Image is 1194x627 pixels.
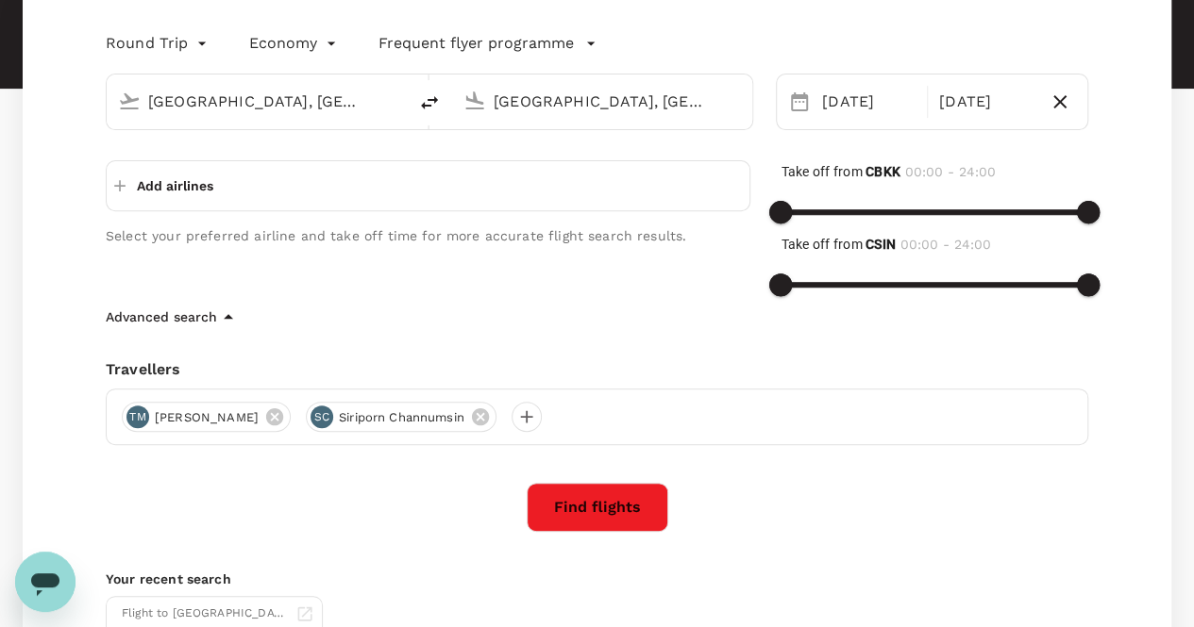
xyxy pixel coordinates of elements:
[106,305,240,328] button: Advanced search
[407,80,452,125] button: delete
[122,604,288,623] div: Flight to [GEOGRAPHIC_DATA]
[905,164,996,179] span: 00:00 - 24:00
[122,402,291,432] div: TM[PERSON_NAME]
[106,28,211,58] div: Round Trip
[106,569,1088,588] p: Your recent search
[126,405,149,428] div: TM
[306,402,496,432] div: SCSiriporn Channumsin
[378,32,597,55] button: Frequent flyer programme
[527,483,668,532] button: Find flights
[148,87,367,116] input: Depart from
[106,307,217,326] p: Advanced search
[378,32,574,55] p: Frequent flyer programme
[866,164,900,179] b: CBKK
[137,176,213,195] p: Add airlines
[494,87,713,116] input: Going to
[249,28,341,58] div: Economy
[328,408,476,427] span: Siriporn Channumsin
[781,164,900,179] span: Take off from
[900,237,991,252] span: 00:00 - 24:00
[143,408,270,427] span: [PERSON_NAME]
[114,169,213,203] button: Add airlines
[106,358,1088,381] div: Travellers
[106,226,750,245] p: Select your preferred airline and take off time for more accurate flight search results.
[394,99,397,103] button: Open
[739,99,743,103] button: Open
[932,83,1040,121] div: [DATE]
[15,552,76,612] iframe: Button to launch messaging window, conversation in progress
[311,405,333,428] div: SC
[815,83,923,121] div: [DATE]
[866,237,896,252] b: CSIN
[781,237,896,252] span: Take off from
